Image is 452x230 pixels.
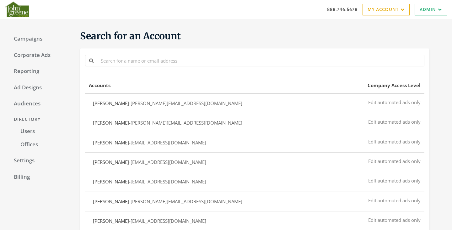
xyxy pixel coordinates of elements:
[93,139,129,146] span: [PERSON_NAME]
[97,55,424,66] input: Search for a name or email address
[93,120,129,126] span: [PERSON_NAME]
[8,154,75,167] a: Settings
[89,196,291,207] button: [PERSON_NAME]-[PERSON_NAME][EMAIL_ADDRESS][DOMAIN_NAME]
[93,198,129,205] span: [PERSON_NAME]
[129,178,206,185] span: - [EMAIL_ADDRESS][DOMAIN_NAME]
[8,49,75,62] a: Corporate Ads
[368,117,421,127] div: Edit automated ads only
[363,4,410,15] a: My Account
[129,198,242,205] span: - [PERSON_NAME][EMAIL_ADDRESS][DOMAIN_NAME]
[8,32,75,46] a: Campaigns
[364,78,424,93] th: Company Access Level
[85,78,294,93] th: Accounts
[129,218,206,224] span: - [EMAIL_ADDRESS][DOMAIN_NAME]
[368,137,421,147] div: Edit automated ads only
[368,156,421,166] div: Edit automated ads only
[89,215,291,227] button: [PERSON_NAME]-[EMAIL_ADDRESS][DOMAIN_NAME]
[93,178,129,185] span: [PERSON_NAME]
[129,120,242,126] span: - [PERSON_NAME][EMAIL_ADDRESS][DOMAIN_NAME]
[129,159,206,165] span: - [EMAIL_ADDRESS][DOMAIN_NAME]
[14,125,75,138] a: Users
[5,2,29,17] img: Adwerx
[89,98,291,109] button: [PERSON_NAME]-[PERSON_NAME][EMAIL_ADDRESS][DOMAIN_NAME]
[129,100,242,106] span: - [PERSON_NAME][EMAIL_ADDRESS][DOMAIN_NAME]
[89,156,291,168] button: [PERSON_NAME]-[EMAIL_ADDRESS][DOMAIN_NAME]
[8,81,75,94] a: Ad Designs
[8,97,75,110] a: Audiences
[368,98,421,107] div: Edit automated ads only
[415,4,447,15] a: Admin
[93,159,129,165] span: [PERSON_NAME]
[80,30,181,42] span: Search for an Account
[327,6,358,13] a: 888.746.5678
[8,65,75,78] a: Reporting
[14,138,75,151] a: Offices
[8,171,75,184] a: Billing
[129,139,206,146] span: - [EMAIL_ADDRESS][DOMAIN_NAME]
[89,117,291,129] button: [PERSON_NAME]-[PERSON_NAME][EMAIL_ADDRESS][DOMAIN_NAME]
[368,176,421,186] div: Edit automated ads only
[89,58,94,63] i: Search for a name or email address
[368,196,421,205] div: Edit automated ads only
[93,100,129,106] span: [PERSON_NAME]
[368,215,421,225] div: Edit automated ads only
[89,176,291,188] button: [PERSON_NAME]-[EMAIL_ADDRESS][DOMAIN_NAME]
[93,218,129,224] span: [PERSON_NAME]
[89,137,291,149] button: [PERSON_NAME]-[EMAIL_ADDRESS][DOMAIN_NAME]
[8,114,75,125] div: Directory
